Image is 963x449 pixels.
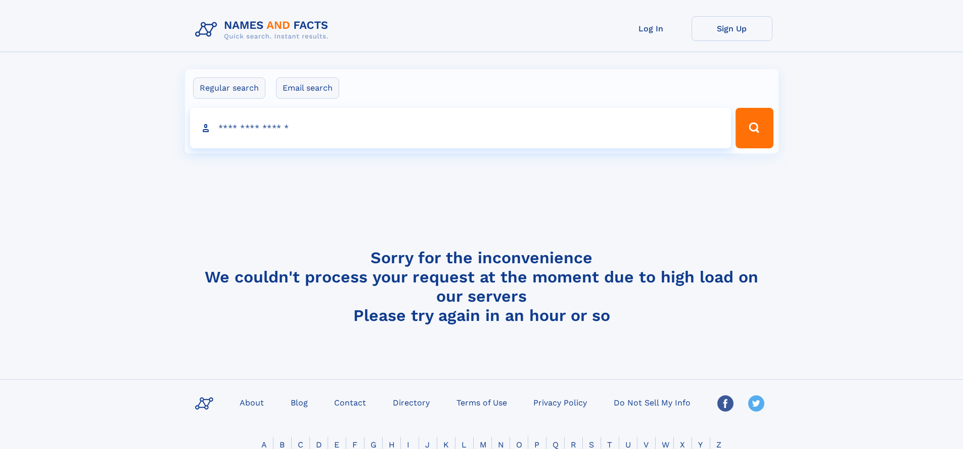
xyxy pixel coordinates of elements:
label: Email search [276,77,339,99]
a: Log In [611,16,692,41]
a: Terms of Use [452,395,511,410]
a: Privacy Policy [529,395,591,410]
img: Facebook [717,395,733,412]
h4: Sorry for the inconvenience We couldn't process your request at the moment due to high load on ou... [191,248,772,325]
a: Directory [389,395,434,410]
label: Regular search [193,77,265,99]
a: About [236,395,268,410]
a: Contact [330,395,370,410]
img: Logo Names and Facts [191,16,337,44]
a: Do Not Sell My Info [610,395,695,410]
a: Sign Up [692,16,772,41]
input: search input [190,108,731,148]
a: Blog [287,395,312,410]
img: Twitter [748,395,764,412]
button: Search Button [736,108,773,148]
